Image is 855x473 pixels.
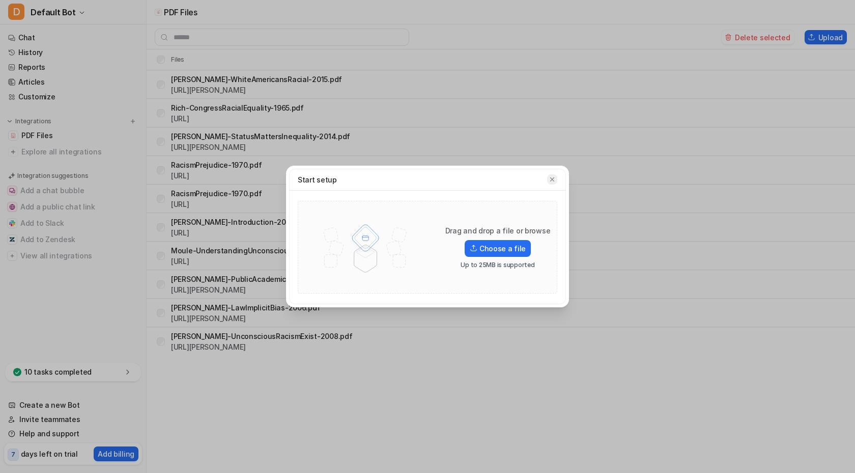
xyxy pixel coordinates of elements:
[445,226,551,236] p: Drag and drop a file or browse
[465,240,531,257] label: Choose a file
[461,261,534,269] p: Up to 25MB is supported
[308,212,422,283] img: File upload illustration
[298,174,337,185] p: Start setup
[470,245,477,252] img: Upload icon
